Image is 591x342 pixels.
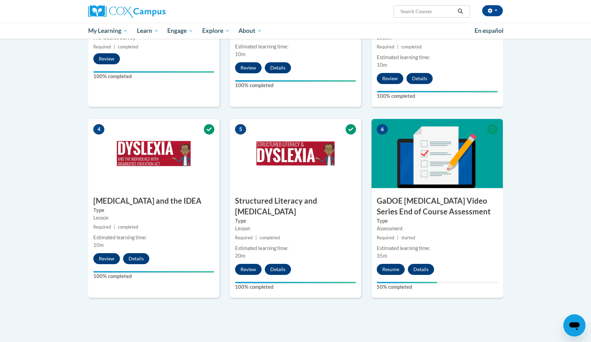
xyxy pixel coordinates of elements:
[377,44,394,49] span: Required
[377,54,498,61] div: Estimated learning time:
[377,244,498,252] div: Estimated learning time:
[93,253,120,264] button: Review
[377,283,498,291] label: 50% completed
[377,253,387,259] span: 35m
[93,234,214,241] div: Estimated learning time:
[235,264,262,275] button: Review
[114,44,115,49] span: |
[475,27,504,34] span: En español
[408,264,434,275] button: Details
[235,82,356,89] label: 100% completed
[202,27,230,35] span: Explore
[377,62,387,68] span: 10m
[93,44,111,49] span: Required
[470,24,508,38] a: En español
[167,27,193,35] span: Engage
[563,314,585,336] iframe: Button to launch messaging window
[88,5,219,18] a: Cox Campus
[372,119,503,188] img: Course Image
[163,23,198,39] a: Engage
[260,235,280,240] span: completed
[88,5,166,18] img: Cox Campus
[265,62,291,73] button: Details
[400,7,455,16] input: Search Courses
[93,71,214,73] div: Your progress
[78,23,513,39] div: Main menu
[397,44,398,49] span: |
[265,264,291,275] button: Details
[93,272,214,280] label: 100% completed
[230,196,361,217] h3: Structured Literacy and [MEDICAL_DATA]
[377,235,394,240] span: Required
[235,51,245,57] span: 10m
[132,23,163,39] a: Learn
[235,62,262,73] button: Review
[235,244,356,252] div: Estimated learning time:
[401,44,422,49] span: completed
[88,119,219,188] img: Course Image
[377,264,405,275] button: Resume
[235,253,245,259] span: 20m
[377,73,403,84] button: Review
[84,23,132,39] a: My Learning
[88,27,128,35] span: My Learning
[93,271,214,272] div: Your progress
[377,225,498,232] div: Assessment
[397,235,398,240] span: |
[137,27,159,35] span: Learn
[123,253,149,264] button: Details
[235,217,356,225] label: Type
[93,224,111,230] span: Required
[234,23,267,39] a: About
[93,206,214,214] label: Type
[401,235,415,240] span: started
[235,283,356,291] label: 100% completed
[198,23,234,39] a: Explore
[88,196,219,206] h3: [MEDICAL_DATA] and the IDEA
[235,124,246,135] span: 5
[377,91,498,92] div: Your progress
[238,27,262,35] span: About
[372,196,503,217] h3: GaDOE [MEDICAL_DATA] Video Series End of Course Assessment
[93,214,214,222] div: Lesson
[406,73,433,84] button: Details
[235,43,356,50] div: Estimated learning time:
[377,124,388,135] span: 6
[235,80,356,82] div: Your progress
[114,224,115,230] span: |
[230,119,361,188] img: Course Image
[235,282,356,283] div: Your progress
[255,235,257,240] span: |
[482,5,503,16] button: Account Settings
[93,242,104,248] span: 10m
[118,224,138,230] span: completed
[377,217,498,225] label: Type
[455,7,466,16] button: Search
[377,92,498,100] label: 100% completed
[93,73,214,80] label: 100% completed
[377,282,437,283] div: Your progress
[93,124,104,135] span: 4
[93,53,120,64] button: Review
[235,225,356,232] div: Lesson
[118,44,138,49] span: completed
[235,235,253,240] span: Required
